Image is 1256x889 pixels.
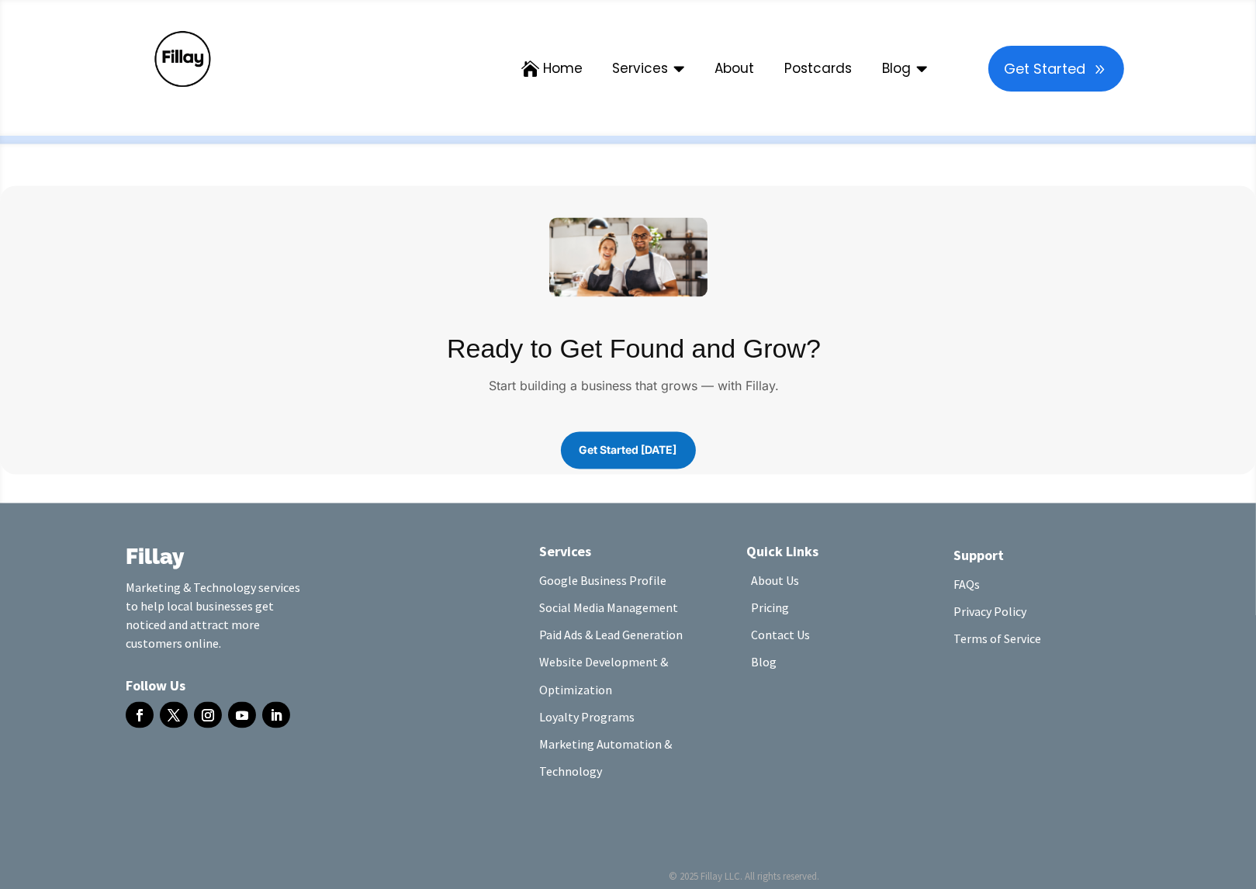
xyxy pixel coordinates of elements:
[242,46,1130,92] nav: DiviMenu
[514,52,590,85] a:  Icon FontHome
[751,600,789,624] a: Pricing
[784,62,852,75] span: Postcards
[194,702,222,728] a: Follow on Discover our visual stories on Instagram and stay inspired.
[953,547,1004,565] span: Support
[543,62,583,75] span: Home
[751,573,799,597] a: About Us
[160,702,188,728] a: Follow on Follow us on Twitter for real-time news and tips.
[549,218,708,297] img: Copy of Doctor Slider (100 x 100 px) (2)
[613,62,669,75] span: Services
[12,375,1256,397] p: Start building a business that grows — with Fillay.
[874,52,935,85] a:  Icon FontBlog
[228,702,256,728] a: Follow on Youtube
[539,710,635,733] a: Loyalty Programs
[539,543,591,561] span: Services
[882,62,911,75] span: Blog
[539,737,672,787] a: Marketing Automation & Technology
[715,62,754,75] span: About
[669,870,870,885] p: © 2025 Fillay LLC. All rights reserved.
[126,702,154,728] a: Follow on Join our Facebook community for the latest updates and insights.
[953,604,1026,628] a: Privacy Policy
[953,577,980,600] a: FAQs
[707,54,762,83] a: About
[605,52,693,85] a:  Icon FontServices
[669,60,685,78] span:  Icon Font
[746,543,818,561] span: Quick Links
[126,580,300,652] span: Marketing & Technology services to help local businesses get noticed and attract more customers o...
[911,60,927,78] span:  Icon Font
[777,54,860,83] a: Postcards
[539,600,678,624] a: Social Media Management
[751,655,777,678] a: Blog
[953,631,1041,655] a: Terms of Service
[1004,62,1085,76] span: Get Started
[561,432,696,469] a: Get Started [DATE]
[126,677,185,695] span: Follow Us
[262,702,290,728] a: Follow on LinkedIn
[521,60,543,78] span:  Icon Font
[447,334,821,364] span: Ready to Get Found and Grow?
[539,628,683,651] a: Paid Ads & Lead Generation
[539,573,666,597] a: Google Business Profile
[539,655,668,705] a: Website Development & Optimization
[1085,60,1109,78] span: 9 Icon Font
[751,628,810,651] a: Contact Us
[988,46,1124,92] a: 9 Icon FontGet Started
[126,542,303,572] p: Fillay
